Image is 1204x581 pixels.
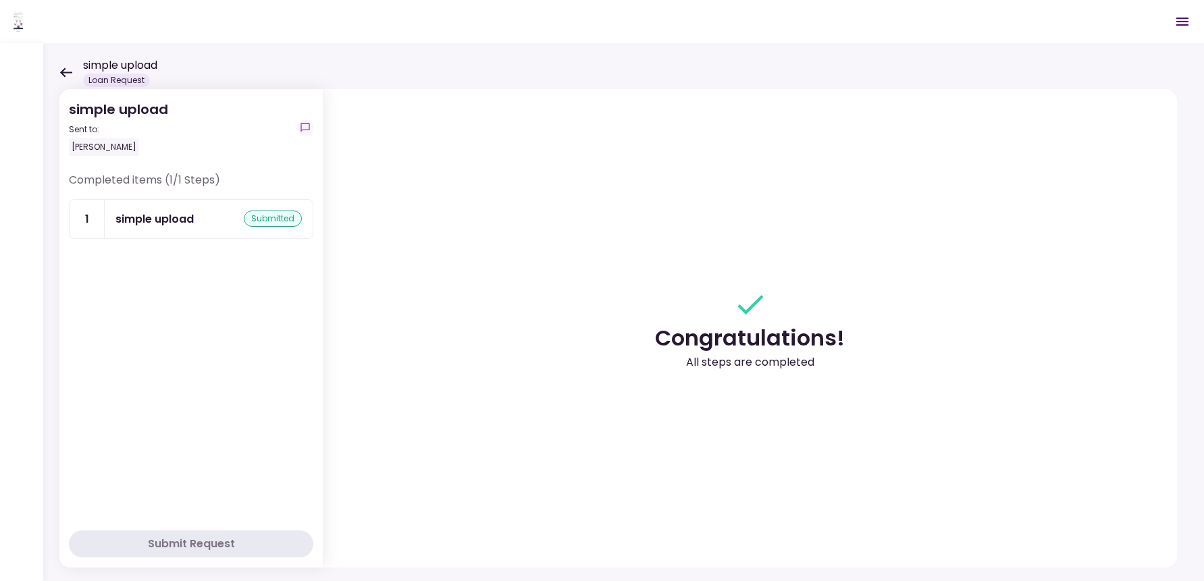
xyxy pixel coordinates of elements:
[69,199,313,239] a: 1simple uploadsubmitted
[69,530,313,557] button: Submit Request
[83,74,150,87] div: Loan Request
[297,119,313,136] button: show-messages
[69,172,313,199] div: Completed items (1/1 Steps)
[70,200,105,238] div: 1
[148,536,235,552] div: Submit Request
[686,354,814,370] div: All steps are completed
[115,211,194,227] div: simple upload
[69,99,168,156] div: simple upload
[83,57,157,74] h1: simple upload
[69,138,139,156] div: [PERSON_NAME]
[655,322,845,354] div: Congratulations!
[14,11,23,32] img: Partner icon
[244,211,302,227] div: submitted
[1166,5,1199,38] button: Open menu
[69,123,168,136] div: Sent to:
